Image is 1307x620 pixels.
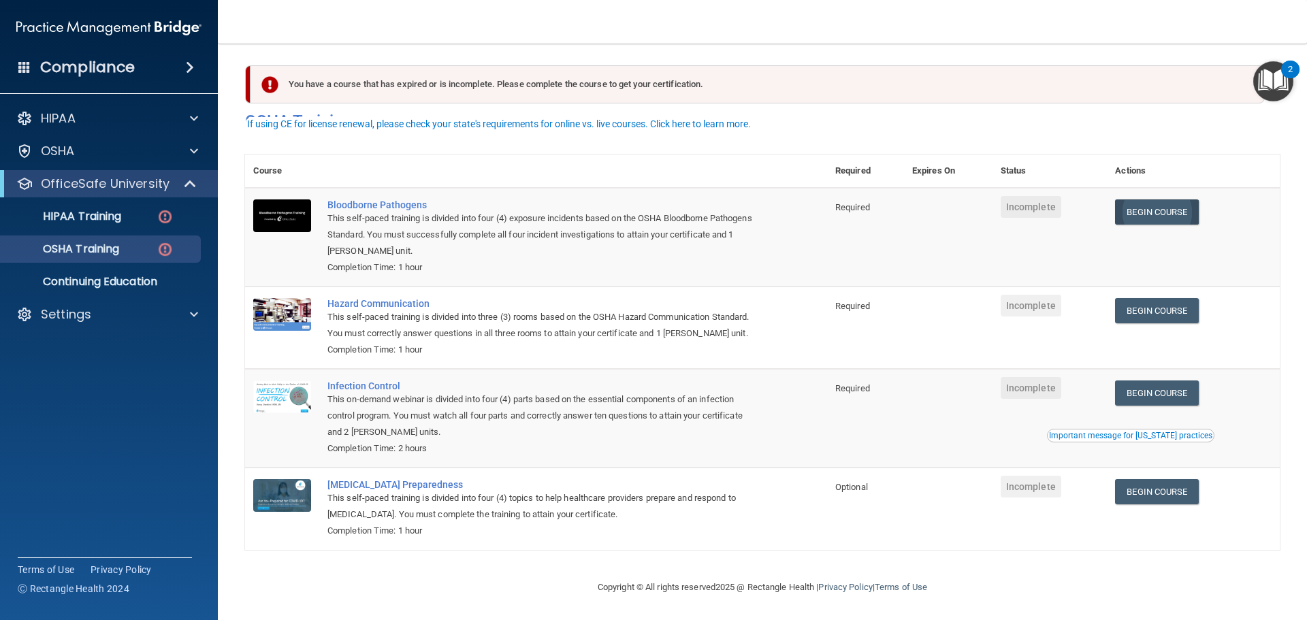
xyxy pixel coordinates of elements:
a: OSHA [16,143,198,159]
span: Incomplete [1001,377,1061,399]
p: OfficeSafe University [41,176,170,192]
p: HIPAA Training [9,210,121,223]
a: OfficeSafe University [16,176,197,192]
span: Incomplete [1001,476,1061,497]
span: Required [835,301,870,311]
a: Bloodborne Pathogens [327,199,759,210]
h4: Compliance [40,58,135,77]
th: Status [993,154,1108,188]
div: Important message for [US_STATE] practices [1049,431,1212,440]
span: Required [835,383,870,393]
a: Terms of Use [18,563,74,576]
img: PMB logo [16,14,201,42]
a: Terms of Use [875,582,927,592]
a: Hazard Communication [327,298,759,309]
div: This self-paced training is divided into four (4) topics to help healthcare providers prepare and... [327,490,759,523]
span: Incomplete [1001,196,1061,218]
iframe: Drift Widget Chat Controller [1071,523,1291,578]
p: HIPAA [41,110,76,127]
th: Course [245,154,319,188]
a: Settings [16,306,198,323]
img: danger-circle.6113f641.png [157,208,174,225]
div: Completion Time: 1 hour [327,259,759,276]
a: [MEDICAL_DATA] Preparedness [327,479,759,490]
a: Privacy Policy [818,582,872,592]
a: Begin Course [1115,479,1198,504]
div: This on-demand webinar is divided into four (4) parts based on the essential components of an inf... [327,391,759,440]
button: Open Resource Center, 2 new notifications [1253,61,1293,101]
a: Infection Control [327,380,759,391]
th: Actions [1107,154,1280,188]
p: OSHA Training [9,242,119,256]
img: danger-circle.6113f641.png [157,241,174,258]
div: This self-paced training is divided into three (3) rooms based on the OSHA Hazard Communication S... [327,309,759,342]
span: Optional [835,482,868,492]
a: HIPAA [16,110,198,127]
button: If using CE for license renewal, please check your state's requirements for online vs. live cours... [245,117,753,131]
h4: OSHA Training [245,112,1280,131]
a: Begin Course [1115,380,1198,406]
button: Read this if you are a dental practitioner in the state of CA [1047,429,1214,442]
span: Required [835,202,870,212]
a: Privacy Policy [91,563,152,576]
div: Completion Time: 1 hour [327,342,759,358]
img: exclamation-circle-solid-danger.72ef9ffc.png [261,76,278,93]
div: This self-paced training is divided into four (4) exposure incidents based on the OSHA Bloodborne... [327,210,759,259]
p: Continuing Education [9,275,195,289]
span: Ⓒ Rectangle Health 2024 [18,582,129,595]
a: Begin Course [1115,298,1198,323]
div: Completion Time: 1 hour [327,523,759,539]
a: Begin Course [1115,199,1198,225]
div: 2 [1288,69,1293,87]
div: If using CE for license renewal, please check your state's requirements for online vs. live cours... [247,119,751,129]
th: Expires On [904,154,993,188]
th: Required [827,154,904,188]
p: Settings [41,306,91,323]
div: You have a course that has expired or is incomplete. Please complete the course to get your certi... [251,65,1265,103]
p: OSHA [41,143,75,159]
span: Incomplete [1001,295,1061,316]
div: Completion Time: 2 hours [327,440,759,457]
div: Copyright © All rights reserved 2025 @ Rectangle Health | | [514,566,1011,609]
